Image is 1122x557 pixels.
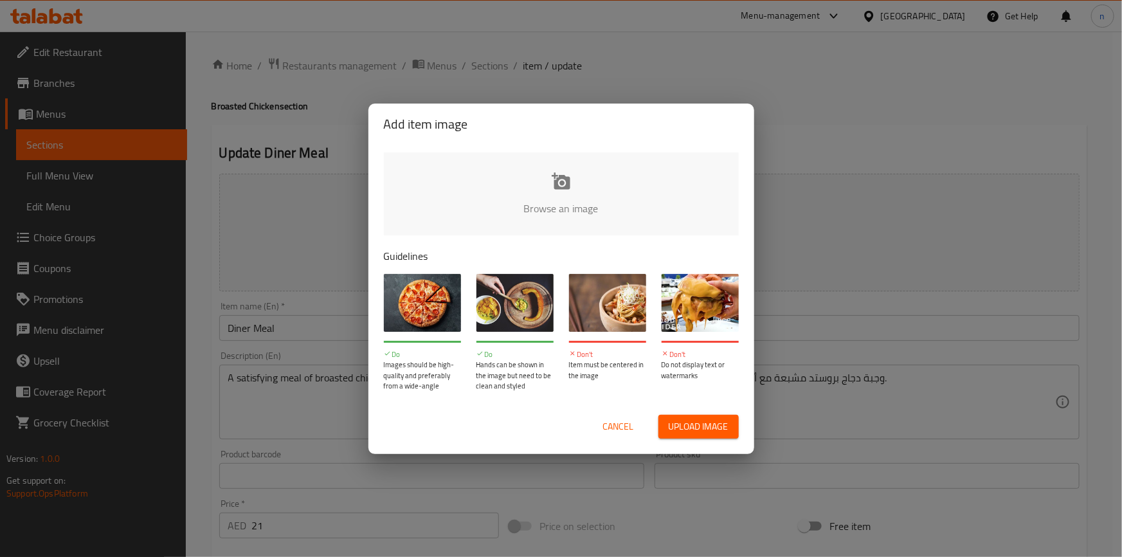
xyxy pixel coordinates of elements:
[476,349,554,360] p: Do
[658,415,739,439] button: Upload image
[569,360,646,381] p: Item must be centered in the image
[384,248,739,264] p: Guidelines
[669,419,728,435] span: Upload image
[662,360,739,381] p: Do not display text or watermarks
[384,349,461,360] p: Do
[476,360,554,392] p: Hands can be shown in the image but need to be clean and styled
[476,274,554,332] img: guide-img-2@3x.jpg
[384,274,461,332] img: guide-img-1@3x.jpg
[384,360,461,392] p: Images should be high-quality and preferably from a wide-angle
[384,114,739,134] h2: Add item image
[662,274,739,332] img: guide-img-4@3x.jpg
[662,349,739,360] p: Don't
[569,274,646,332] img: guide-img-3@3x.jpg
[598,415,639,439] button: Cancel
[603,419,634,435] span: Cancel
[569,349,646,360] p: Don't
